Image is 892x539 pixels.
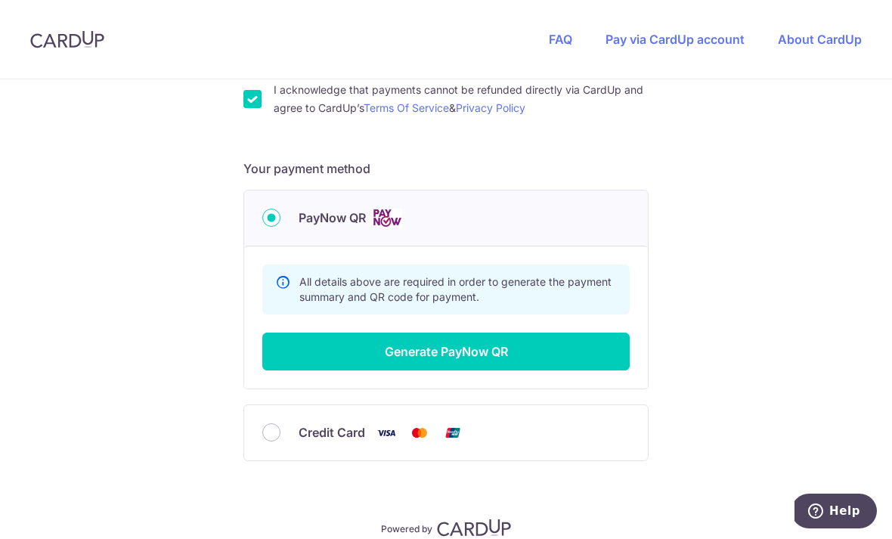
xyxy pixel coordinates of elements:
[30,30,104,48] img: CardUp
[299,209,366,227] span: PayNow QR
[794,494,877,531] iframe: Opens a widget where you can find more information
[606,32,745,47] a: Pay via CardUp account
[404,423,435,442] img: Mastercard
[549,32,572,47] a: FAQ
[364,101,449,114] a: Terms Of Service
[381,520,432,535] p: Powered by
[372,209,402,228] img: Cards logo
[262,333,630,370] button: Generate PayNow QR
[274,81,649,117] label: I acknowledge that payments cannot be refunded directly via CardUp and agree to CardUp’s &
[299,275,612,303] span: All details above are required in order to generate the payment summary and QR code for payment.
[262,423,630,442] div: Credit Card Visa Mastercard Union Pay
[371,423,401,442] img: Visa
[778,32,862,47] a: About CardUp
[437,519,511,537] img: CardUp
[243,160,649,178] h5: Your payment method
[456,101,525,114] a: Privacy Policy
[299,423,365,441] span: Credit Card
[438,423,468,442] img: Union Pay
[262,209,630,228] div: PayNow QR Cards logo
